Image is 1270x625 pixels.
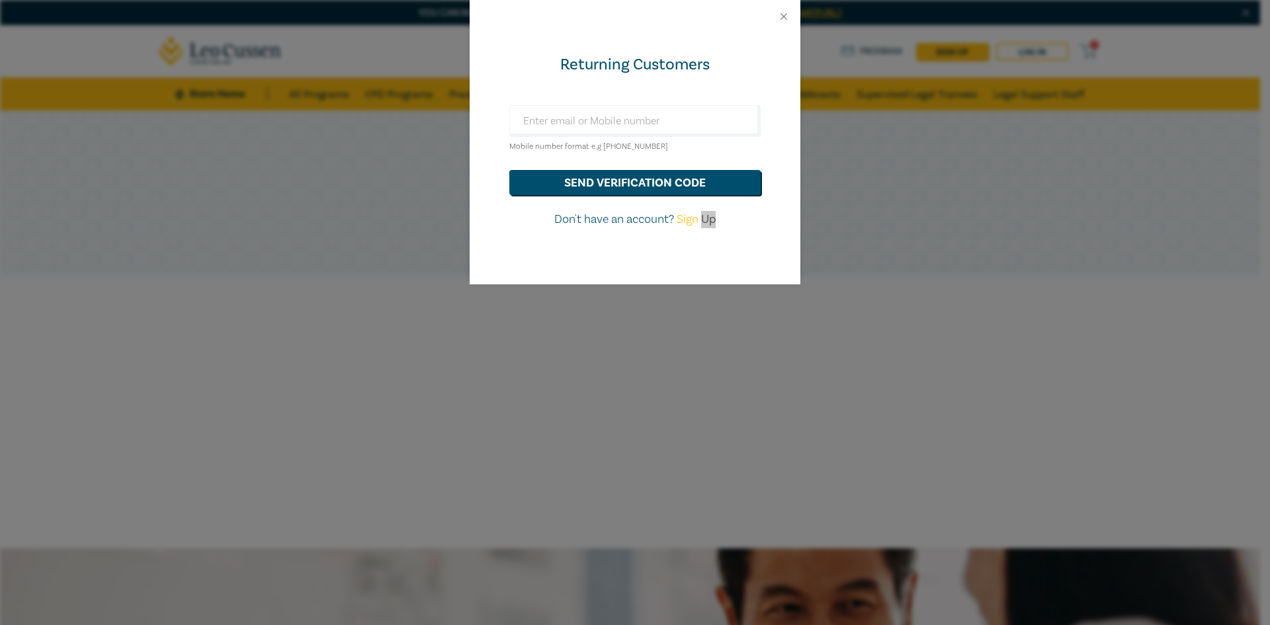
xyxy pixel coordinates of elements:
button: send verification code [509,170,761,195]
a: Sign Up [677,212,716,227]
small: Mobile number format e.g [PHONE_NUMBER] [509,142,668,151]
p: Don't have an account? [509,211,761,228]
button: Close [778,11,790,22]
div: Returning Customers [509,54,761,75]
input: Enter email or Mobile number [509,105,761,137]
